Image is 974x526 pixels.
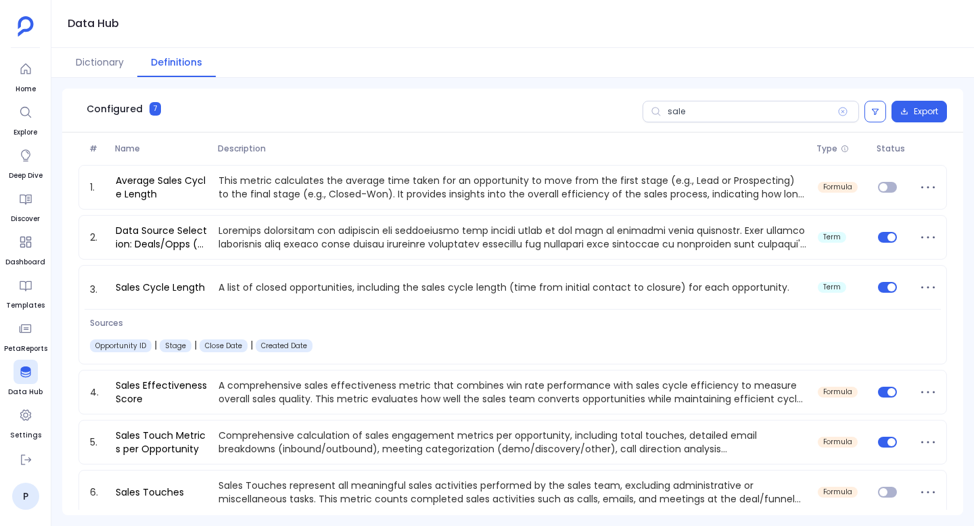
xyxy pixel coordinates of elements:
span: 6. [85,485,110,499]
a: Settings [10,403,41,441]
span: Home [14,84,38,95]
span: Name [110,143,212,154]
a: Data Source Selection: Deals/Opps (Salesforce) vs Contacts/Funnel (HubSpot) [110,224,213,251]
p: A list of closed opportunities, including the sales cycle length (time from initial contact to cl... [213,279,812,301]
a: Data Hub [8,360,43,398]
span: 5. [85,435,110,449]
a: PetaReports [4,316,47,354]
a: Explore [14,100,38,138]
span: term [823,283,841,291]
span: formula [823,488,852,496]
a: Sales Cycle Length [110,279,210,301]
span: Sources [90,318,312,329]
span: PetaReports [4,343,47,354]
span: Configured [87,102,143,116]
a: Dashboard [5,230,45,268]
span: Type [816,143,837,154]
span: | [152,338,160,352]
span: Data Hub [8,387,43,398]
img: petavue logo [18,16,34,37]
p: A comprehensive sales effectiveness metric that combines win rate performance with sales cycle ef... [213,379,812,406]
a: Deep Dive [9,143,43,181]
span: # [84,143,110,154]
span: 3. [85,279,110,301]
span: Deep Dive [9,170,43,181]
span: 4. [85,385,110,399]
span: Opportunity [261,341,307,351]
button: Export [891,101,947,122]
p: This metric calculates the average time taken for an opportunity to move from the first stage (e.... [213,174,812,201]
a: Home [14,57,38,95]
span: Description [212,143,812,154]
span: formula [823,183,852,191]
a: Sales Touch Metrics per Opportunity [110,429,213,456]
h1: Data Hub [68,14,119,33]
span: Status [871,143,914,154]
a: P [12,483,39,510]
p: Loremips dolorsitam con adipiscin eli seddoeiusmo temp incidi utlab et dol magn al enimadmi venia... [213,224,812,251]
a: Sales Touches [110,485,189,499]
span: | [248,338,256,352]
span: formula [823,388,852,396]
span: Dashboard [5,257,45,268]
span: Settings [10,430,41,441]
a: Sales Effectiveness Score [110,379,213,406]
a: Average Sales Cycle Length [110,174,213,201]
span: Opportunity [165,341,186,351]
button: Definitions [137,48,216,77]
span: Discover [11,214,40,224]
span: formula [823,438,852,446]
span: term [823,233,841,241]
a: Discover [11,187,40,224]
span: | [191,338,200,352]
span: Opportunity [95,341,146,351]
p: Sales Touches represent all meaningful sales activities performed by the sales team, excluding ad... [213,479,812,506]
span: Opportunity [205,341,242,351]
span: 2. [85,231,110,244]
span: Export [914,106,938,117]
input: Search definitions [643,101,859,122]
button: Dictionary [62,48,137,77]
a: Templates [6,273,45,311]
p: Comprehensive calculation of sales engagement metrics per opportunity, including total touches, d... [213,429,812,456]
span: 7 [149,102,161,116]
span: Templates [6,300,45,311]
span: 1. [85,181,110,194]
span: Explore [14,127,38,138]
